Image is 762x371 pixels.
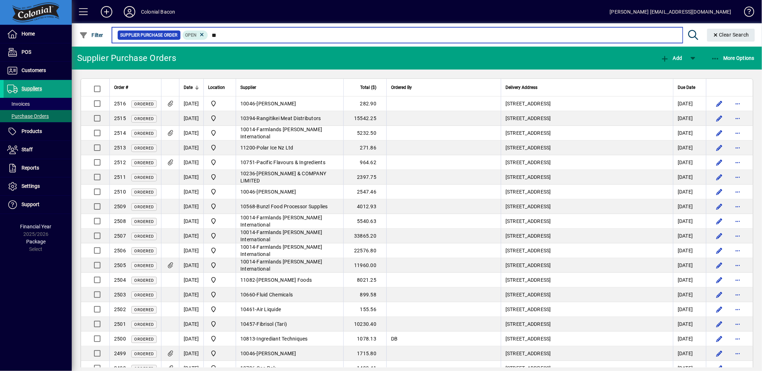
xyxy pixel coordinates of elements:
[732,171,744,183] button: More options
[114,189,126,195] span: 2510
[257,189,296,195] span: [PERSON_NAME]
[134,190,154,195] span: Ordered
[240,259,255,265] span: 10014
[236,346,343,361] td: -
[257,204,328,209] span: Bunzl Food Processor Supplies
[732,289,744,300] button: More options
[343,141,386,155] td: 271.86
[236,170,343,185] td: -
[714,333,725,344] button: Edit
[673,155,706,170] td: [DATE]
[179,170,203,185] td: [DATE]
[732,230,744,242] button: More options
[501,126,673,141] td: [STREET_ADDRESS]
[118,5,141,18] button: Profile
[236,155,343,170] td: -
[134,146,154,151] span: Ordered
[240,336,255,342] span: 10813
[501,346,673,361] td: [STREET_ADDRESS]
[714,127,725,139] button: Edit
[134,308,154,312] span: Ordered
[257,351,296,356] span: [PERSON_NAME]
[732,98,744,109] button: More options
[179,214,203,229] td: [DATE]
[240,145,255,151] span: 11200
[134,249,154,253] span: Ordered
[208,84,225,91] span: Location
[348,84,383,91] div: Total ($)
[714,98,725,109] button: Edit
[179,258,203,273] td: [DATE]
[732,333,744,344] button: More options
[240,171,326,184] span: [PERSON_NAME] & COMPANY LIMITED
[501,317,673,332] td: [STREET_ADDRESS]
[343,243,386,258] td: 22576.80
[732,318,744,330] button: More options
[208,305,231,314] span: Colonial Bacon
[134,161,154,165] span: Ordered
[20,224,52,229] span: Financial Year
[257,277,312,283] span: [PERSON_NAME] Foods
[236,287,343,302] td: -
[208,202,231,211] span: Colonial Bacon
[22,31,35,37] span: Home
[4,177,72,195] a: Settings
[22,201,39,207] span: Support
[179,185,203,199] td: [DATE]
[114,130,126,136] span: 2514
[114,145,126,151] span: 2513
[501,229,673,243] td: [STREET_ADDRESS]
[134,322,154,327] span: Ordered
[208,276,231,284] span: Colonial Bacon
[179,96,203,111] td: [DATE]
[714,171,725,183] button: Edit
[501,141,673,155] td: [STREET_ADDRESS]
[257,306,281,312] span: Air Liquide
[4,196,72,214] a: Support
[240,127,255,132] span: 10014
[22,49,31,55] span: POS
[240,306,255,312] span: 10461
[714,245,725,256] button: Edit
[208,187,231,196] span: Colonial Bacon
[240,189,255,195] span: 10046
[343,155,386,170] td: 964.62
[114,204,126,209] span: 2509
[22,67,46,73] span: Customers
[501,170,673,185] td: [STREET_ADDRESS]
[673,170,706,185] td: [DATE]
[134,205,154,209] span: Ordered
[114,262,126,268] span: 2505
[240,215,255,220] span: 10014
[236,185,343,199] td: -
[134,366,154,371] span: Ordered
[713,32,749,38] span: Clear Search
[179,332,203,346] td: [DATE]
[343,229,386,243] td: 33865.20
[134,131,154,136] span: Ordered
[673,273,706,287] td: [DATE]
[240,171,255,176] span: 10236
[208,129,231,137] span: Colonial Bacon
[391,84,497,91] div: Ordered By
[114,218,126,224] span: 2508
[179,229,203,243] td: [DATE]
[134,278,154,283] span: Ordered
[134,293,154,298] span: Ordered
[179,346,203,361] td: [DATE]
[4,62,72,80] a: Customers
[208,158,231,167] span: Colonial Bacon
[714,260,725,271] button: Edit
[208,114,231,123] span: Colonial Bacon
[659,52,684,65] button: Add
[26,239,46,244] span: Package
[732,201,744,212] button: More options
[114,101,126,106] span: 2516
[257,292,293,298] span: Fluid Chemicals
[673,141,706,155] td: [DATE]
[732,157,744,168] button: More options
[236,332,343,346] td: -
[714,201,725,212] button: Edit
[179,302,203,317] td: [DATE]
[114,115,126,121] span: 2515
